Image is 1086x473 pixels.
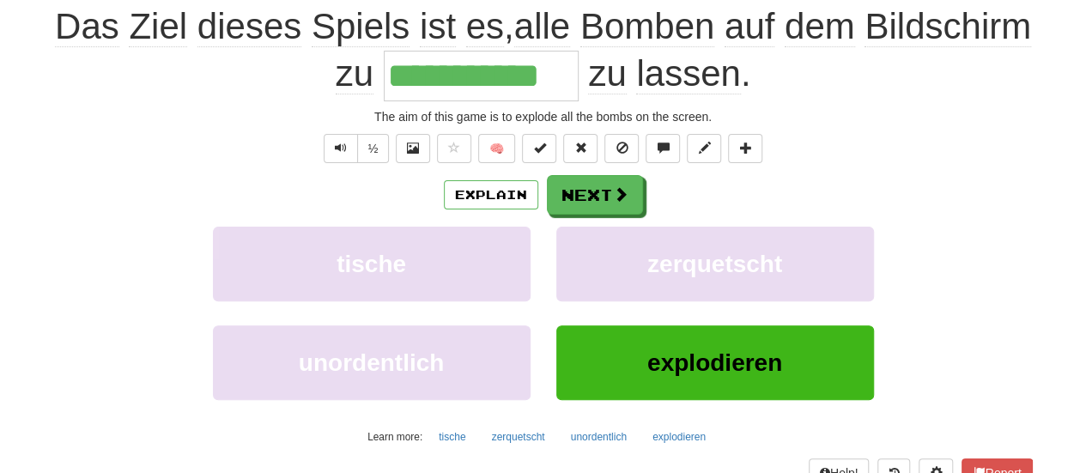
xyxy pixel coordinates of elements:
[482,424,555,450] button: zerquetscht
[647,349,782,376] span: explodieren
[324,134,358,163] button: Play sentence audio (ctl+space)
[367,431,422,443] small: Learn more:
[54,108,1033,125] div: The aim of this game is to explode all the bombs on the screen.
[588,53,626,94] span: zu
[785,6,855,47] span: dem
[197,6,301,47] span: dieses
[213,227,531,301] button: tische
[865,6,1031,47] span: Bildschirm
[580,6,714,47] span: Bomben
[337,251,406,277] span: tische
[336,53,373,94] span: zu
[312,6,410,47] span: Spiels
[604,134,639,163] button: Ignore sentence (alt+i)
[556,325,874,400] button: explodieren
[420,6,456,47] span: ist
[561,424,636,450] button: unordentlich
[514,6,570,47] span: alle
[522,134,556,163] button: Set this sentence to 100% Mastered (alt+m)
[129,6,187,47] span: Ziel
[357,134,390,163] button: ½
[396,134,430,163] button: Show image (alt+x)
[444,180,538,209] button: Explain
[563,134,598,163] button: Reset to 0% Mastered (alt+r)
[556,227,874,301] button: zerquetscht
[55,6,1031,94] span: ,
[643,424,715,450] button: explodieren
[687,134,721,163] button: Edit sentence (alt+d)
[320,134,390,163] div: Text-to-speech controls
[547,175,643,215] button: Next
[429,424,475,450] button: tische
[579,53,751,94] span: .
[478,134,515,163] button: 🧠
[646,134,680,163] button: Discuss sentence (alt+u)
[647,251,782,277] span: zerquetscht
[466,6,504,47] span: es
[437,134,471,163] button: Favorite sentence (alt+f)
[299,349,445,376] span: unordentlich
[728,134,762,163] button: Add to collection (alt+a)
[725,6,774,47] span: auf
[213,325,531,400] button: unordentlich
[55,6,119,47] span: Das
[636,53,740,94] span: lassen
